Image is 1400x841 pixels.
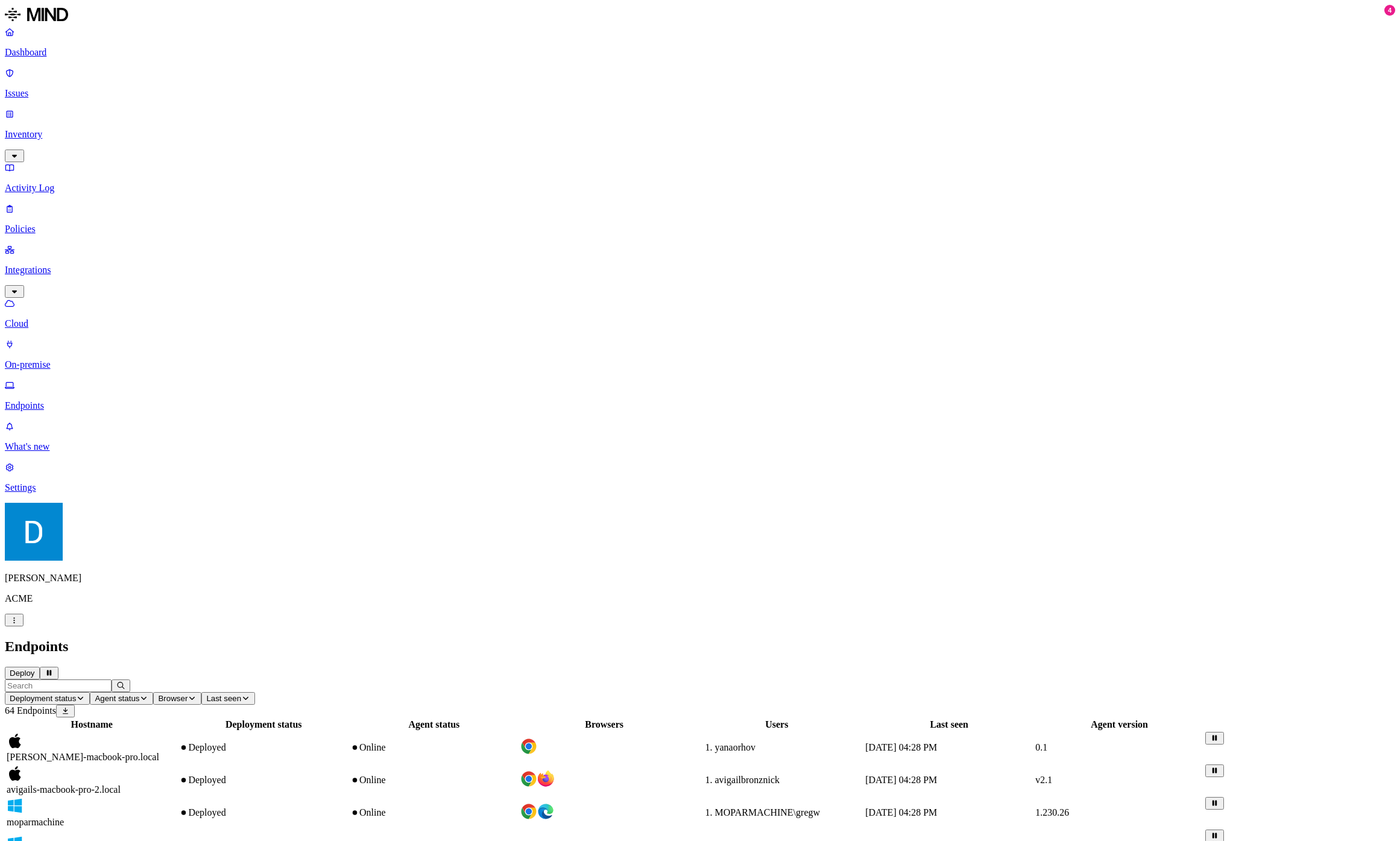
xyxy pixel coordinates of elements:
img: edge.svg [537,803,554,820]
input: Search [5,679,112,692]
span: [DATE] 04:28 PM [865,807,937,817]
span: [PERSON_NAME]-macbook-pro.local [7,752,159,762]
p: Issues [5,88,1395,99]
a: Cloud [5,298,1395,329]
p: What's new [5,441,1395,452]
img: macos.svg [7,765,24,782]
div: Online [350,775,518,786]
h2: Endpoints [5,638,1395,655]
div: Deployed [179,775,348,786]
a: Integrations [5,244,1395,296]
p: Dashboard [5,47,1395,58]
img: chrome.svg [520,803,537,820]
span: avigailbronznick [715,775,780,785]
span: Deployment status [10,694,76,703]
div: Deployed [179,742,348,753]
a: Settings [5,462,1395,493]
img: macos.svg [7,732,24,749]
a: What's new [5,421,1395,452]
span: Last seen [206,694,241,703]
img: chrome.svg [520,738,537,755]
span: v2.1 [1035,775,1052,785]
div: Online [350,742,518,753]
div: Last seen [865,719,1033,730]
span: 1.230.26 [1035,807,1069,817]
p: Policies [5,224,1395,235]
a: Activity Log [5,162,1395,194]
span: [DATE] 04:28 PM [865,742,937,752]
p: Cloud [5,318,1395,329]
div: Hostname [7,719,177,730]
a: Issues [5,68,1395,99]
a: Policies [5,203,1395,235]
button: Deploy [5,667,40,679]
p: Settings [5,482,1395,493]
p: Integrations [5,265,1395,276]
div: Agent version [1035,719,1203,730]
span: Browser [158,694,188,703]
div: 4 [1384,5,1395,16]
a: Dashboard [5,27,1395,58]
p: Activity Log [5,183,1395,194]
span: 64 Endpoints [5,705,56,716]
div: Online [350,807,518,818]
span: yanaorhov [715,742,756,752]
p: Inventory [5,129,1395,140]
span: 0.1 [1035,742,1047,752]
img: firefox.svg [537,770,554,787]
img: windows.svg [7,798,24,814]
a: Inventory [5,109,1395,160]
a: MIND [5,5,1395,27]
span: [DATE] 04:28 PM [865,775,937,785]
span: moparmachine [7,817,64,827]
div: Users [691,719,863,730]
div: Deployed [179,807,348,818]
img: MIND [5,5,68,24]
div: Deployment status [179,719,348,730]
span: Agent status [95,694,139,703]
a: Endpoints [5,380,1395,411]
img: chrome.svg [520,770,537,787]
span: MOPARMACHINE\gregw [715,807,821,817]
span: avigails-macbook-pro-2.local [7,784,121,795]
a: On-premise [5,339,1395,370]
div: Browsers [520,719,689,730]
p: Endpoints [5,400,1395,411]
img: Daniel Golshani [5,503,63,561]
p: ACME [5,593,1395,604]
p: On-premise [5,359,1395,370]
div: Agent status [350,719,518,730]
